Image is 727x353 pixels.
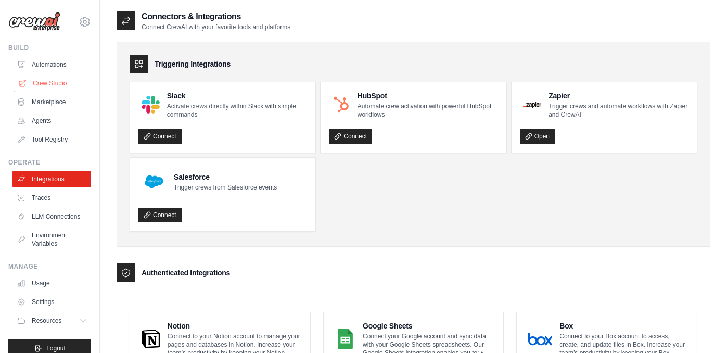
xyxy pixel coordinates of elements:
[142,23,290,31] p: Connect CrewAI with your favorite tools and platforms
[46,344,66,352] span: Logout
[329,129,372,144] a: Connect
[32,317,61,325] span: Resources
[549,102,688,119] p: Trigger crews and automate workflows with Zapier and CrewAI
[142,169,167,194] img: Salesforce Logo
[174,172,277,182] h4: Salesforce
[332,96,350,114] img: HubSpot Logo
[12,227,91,252] a: Environment Variables
[358,102,498,119] p: Automate crew activation with powerful HubSpot workflows
[167,102,308,119] p: Activate crews directly within Slack with simple commands
[12,190,91,206] a: Traces
[549,91,688,101] h4: Zapier
[155,59,231,69] h3: Triggering Integrations
[142,10,290,23] h2: Connectors & Integrations
[12,275,91,292] a: Usage
[12,294,91,310] a: Settings
[138,129,182,144] a: Connect
[12,312,91,329] button: Resources
[14,75,92,92] a: Crew Studio
[142,329,160,349] img: Notion Logo
[12,94,91,110] a: Marketplace
[358,91,498,101] h4: HubSpot
[142,268,230,278] h3: Authenticated Integrations
[174,183,277,192] p: Trigger crews from Salesforce events
[523,102,542,108] img: Zapier Logo
[363,321,495,331] h4: Google Sheets
[168,321,302,331] h4: Notion
[12,208,91,225] a: LLM Connections
[8,158,91,167] div: Operate
[335,329,355,349] img: Google Sheets Logo
[142,96,160,114] img: Slack Logo
[12,56,91,73] a: Automations
[12,171,91,187] a: Integrations
[8,262,91,271] div: Manage
[167,91,308,101] h4: Slack
[12,112,91,129] a: Agents
[8,44,91,52] div: Build
[8,12,60,32] img: Logo
[138,208,182,222] a: Connect
[528,329,552,349] img: Box Logo
[12,131,91,148] a: Tool Registry
[520,129,555,144] a: Open
[559,321,688,331] h4: Box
